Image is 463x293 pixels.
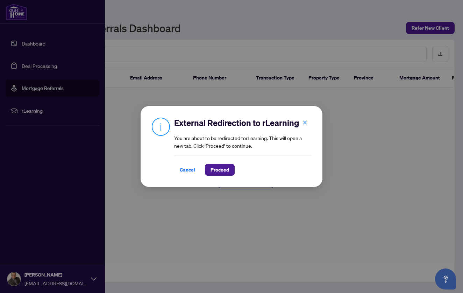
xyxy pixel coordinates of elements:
[152,117,170,136] img: Info Icon
[435,268,456,289] button: Open asap
[211,164,229,175] span: Proceed
[174,117,311,176] div: You are about to be redirected to rLearning . This will open a new tab. Click ‘Proceed’ to continue.
[174,117,311,128] h2: External Redirection to rLearning
[174,164,201,176] button: Cancel
[180,164,195,175] span: Cancel
[302,120,307,125] span: close
[205,164,235,176] button: Proceed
